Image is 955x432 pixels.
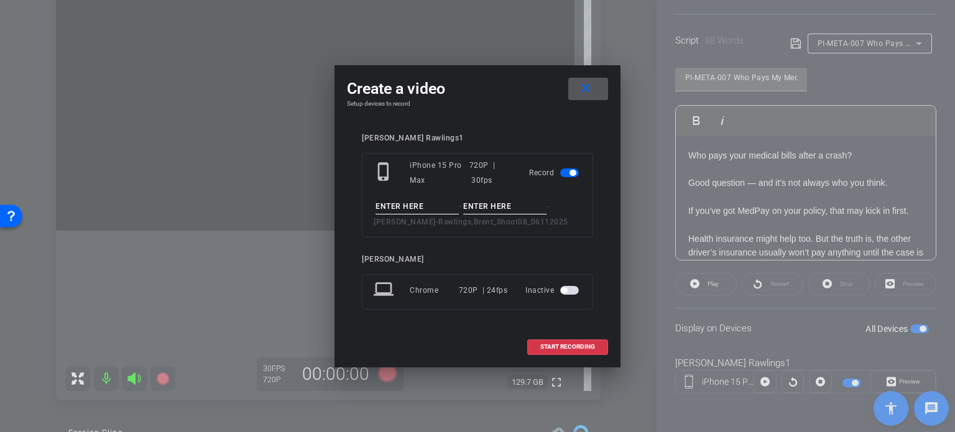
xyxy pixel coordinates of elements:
[463,199,547,214] input: ENTER HERE
[540,344,595,350] span: START RECORDING
[410,279,459,301] div: Chrome
[438,218,568,226] span: Rawlings,Brent_Shoot08_06112025
[376,199,459,214] input: ENTER HERE
[459,279,508,301] div: 720P | 24fps
[529,158,581,188] div: Record
[547,202,550,211] span: -
[525,279,581,301] div: Inactive
[374,162,396,184] mat-icon: phone_iphone
[347,78,608,100] div: Create a video
[362,255,593,264] div: [PERSON_NAME]
[362,134,593,143] div: [PERSON_NAME] Rawlings1
[469,158,511,188] div: 720P | 30fps
[436,218,439,226] span: -
[578,81,594,96] mat-icon: close
[410,158,469,188] div: iPhone 15 Pro Max
[527,339,608,355] button: START RECORDING
[347,100,608,108] h4: Setup devices to record
[459,202,462,211] span: -
[374,218,436,226] span: [PERSON_NAME]
[374,279,396,301] mat-icon: laptop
